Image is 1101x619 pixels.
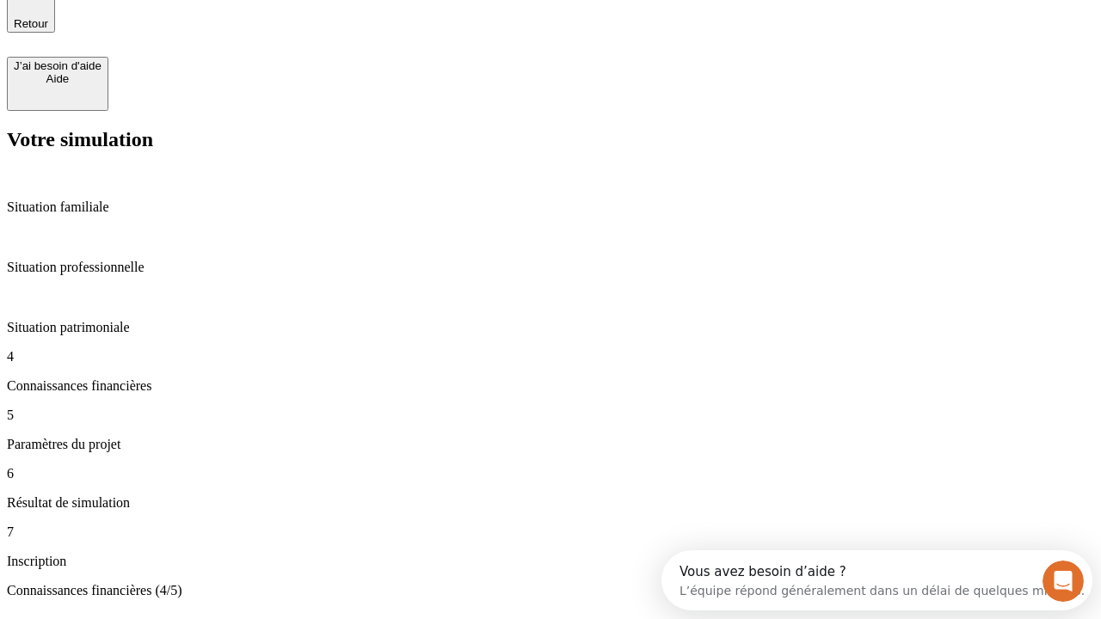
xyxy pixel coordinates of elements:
iframe: Intercom live chat discovery launcher [661,550,1092,610]
p: Connaissances financières (4/5) [7,583,1094,598]
p: 4 [7,349,1094,365]
span: Retour [14,17,48,30]
p: Inscription [7,554,1094,569]
button: J’ai besoin d'aideAide [7,57,108,111]
p: Situation professionnelle [7,260,1094,275]
p: Situation patrimoniale [7,320,1094,335]
p: Connaissances financières [7,378,1094,394]
div: L’équipe répond généralement dans un délai de quelques minutes. [18,28,423,46]
p: 7 [7,524,1094,540]
div: Vous avez besoin d’aide ? [18,15,423,28]
iframe: Intercom live chat [1043,561,1084,602]
div: Aide [14,72,101,85]
h2: Votre simulation [7,128,1094,151]
p: 5 [7,408,1094,423]
p: Résultat de simulation [7,495,1094,511]
p: Paramètres du projet [7,437,1094,452]
p: Situation familiale [7,199,1094,215]
div: J’ai besoin d'aide [14,59,101,72]
div: Ouvrir le Messenger Intercom [7,7,474,54]
p: 6 [7,466,1094,481]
